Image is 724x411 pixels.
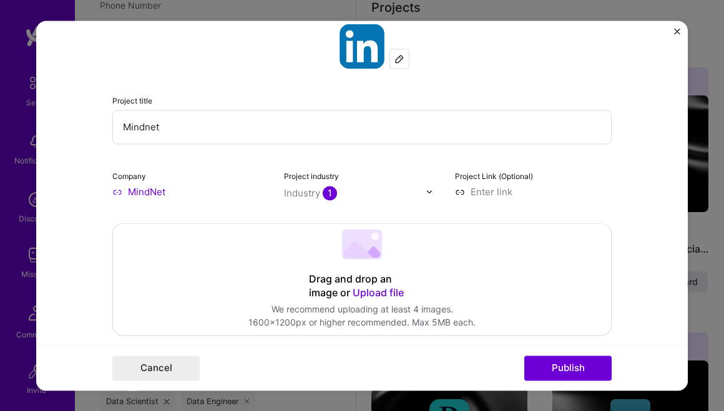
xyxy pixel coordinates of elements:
span: Upload file [353,286,404,299]
img: Edit [394,54,404,64]
div: Industry [284,186,337,200]
div: 1600x1200px or higher recommended. Max 5MB each. [248,316,476,329]
input: Enter the name of the project [112,110,612,144]
label: Project industry [284,172,339,181]
label: Project title [112,96,152,105]
label: Project Link (Optional) [455,172,533,181]
label: Company [112,172,146,181]
div: We recommend uploading at least 4 images. [248,303,476,316]
button: Close [674,28,680,41]
button: Cancel [112,355,200,380]
input: Enter name or website [112,185,269,198]
input: Enter link [455,185,612,198]
div: Drag and drop an image or [309,273,415,300]
button: Publish [524,355,612,380]
div: Edit [390,49,409,68]
img: Company logo [340,24,384,69]
div: Drag and drop an image or Upload fileWe recommend uploading at least 4 images.1600x1200px or high... [112,223,612,336]
span: 1 [323,186,337,200]
img: drop icon [426,188,433,195]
